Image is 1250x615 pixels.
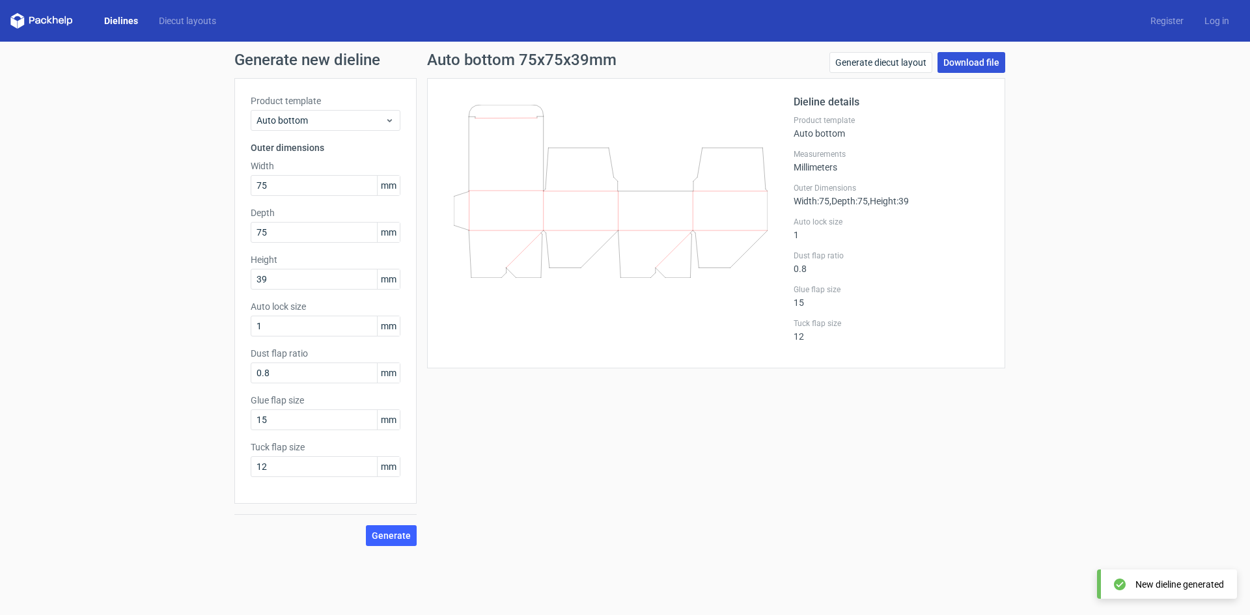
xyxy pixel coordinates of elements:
[251,300,400,313] label: Auto lock size
[937,52,1005,73] a: Download file
[794,217,989,240] div: 1
[794,318,989,329] label: Tuck flap size
[794,115,989,126] label: Product template
[251,253,400,266] label: Height
[148,14,227,27] a: Diecut layouts
[794,94,989,110] h2: Dieline details
[251,159,400,172] label: Width
[377,363,400,383] span: mm
[1135,578,1224,591] div: New dieline generated
[251,94,400,107] label: Product template
[251,206,400,219] label: Depth
[366,525,417,546] button: Generate
[794,115,989,139] div: Auto bottom
[234,52,1016,68] h1: Generate new dieline
[427,52,617,68] h1: Auto bottom 75x75x39mm
[377,176,400,195] span: mm
[794,284,989,295] label: Glue flap size
[794,149,989,159] label: Measurements
[794,217,989,227] label: Auto lock size
[377,316,400,336] span: mm
[794,196,829,206] span: Width : 75
[372,531,411,540] span: Generate
[377,457,400,476] span: mm
[794,284,989,308] div: 15
[1194,14,1240,27] a: Log in
[829,196,868,206] span: , Depth : 75
[829,52,932,73] a: Generate diecut layout
[794,251,989,274] div: 0.8
[251,441,400,454] label: Tuck flap size
[377,223,400,242] span: mm
[794,149,989,172] div: Millimeters
[257,114,385,127] span: Auto bottom
[251,347,400,360] label: Dust flap ratio
[251,141,400,154] h3: Outer dimensions
[1140,14,1194,27] a: Register
[377,269,400,289] span: mm
[794,251,989,261] label: Dust flap ratio
[868,196,909,206] span: , Height : 39
[794,318,989,342] div: 12
[794,183,989,193] label: Outer Dimensions
[377,410,400,430] span: mm
[251,394,400,407] label: Glue flap size
[94,14,148,27] a: Dielines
